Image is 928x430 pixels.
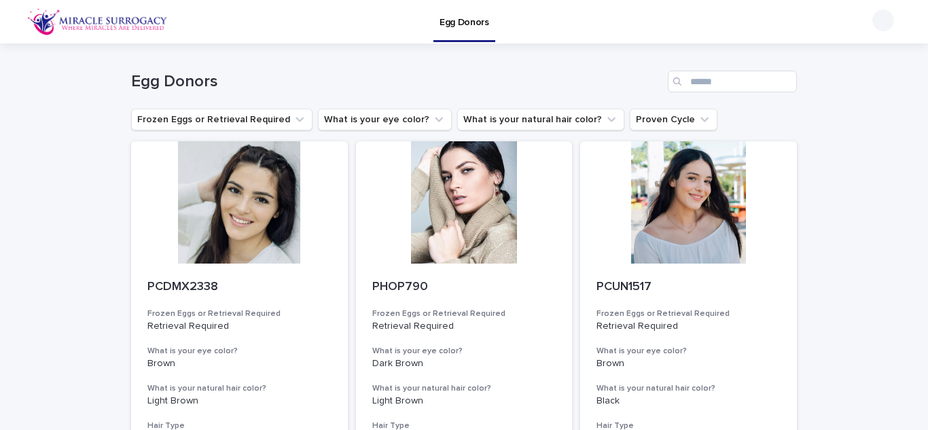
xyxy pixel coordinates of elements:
[630,109,717,130] button: Proven Cycle
[596,321,781,332] p: Retrieval Required
[318,109,452,130] button: What is your eye color?
[596,358,781,370] p: Brown
[372,346,556,357] h3: What is your eye color?
[147,346,332,357] h3: What is your eye color?
[372,395,556,407] p: Light Brown
[668,71,797,92] input: Search
[147,395,332,407] p: Light Brown
[147,280,332,295] p: PCDMX2338
[131,109,313,130] button: Frozen Eggs or Retrieval Required
[147,383,332,394] h3: What is your natural hair color?
[372,358,556,370] p: Dark Brown
[457,109,624,130] button: What is your natural hair color?
[596,308,781,319] h3: Frozen Eggs or Retrieval Required
[596,346,781,357] h3: What is your eye color?
[131,72,662,92] h1: Egg Donors
[27,8,168,35] img: OiFFDOGZQuirLhrlO1ag
[596,395,781,407] p: Black
[372,383,556,394] h3: What is your natural hair color?
[372,308,556,319] h3: Frozen Eggs or Retrieval Required
[596,280,781,295] p: PCUN1517
[147,358,332,370] p: Brown
[147,308,332,319] h3: Frozen Eggs or Retrieval Required
[147,321,332,332] p: Retrieval Required
[372,280,556,295] p: PHOP790
[596,383,781,394] h3: What is your natural hair color?
[372,321,556,332] p: Retrieval Required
